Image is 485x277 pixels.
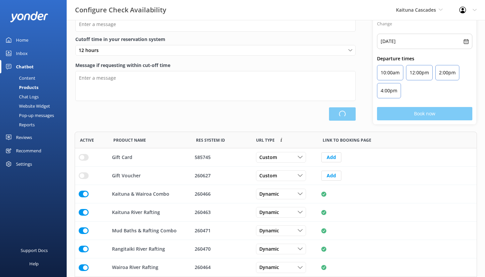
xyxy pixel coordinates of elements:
[4,92,67,101] a: Chat Logs
[112,154,132,161] p: Gift Card
[29,257,39,270] div: Help
[195,227,247,234] div: 260471
[10,11,48,22] img: yonder-white-logo.png
[377,55,472,62] p: Departure times
[80,137,94,143] span: Active
[75,36,356,43] label: Cutoff time in your reservation system
[75,258,477,277] div: row
[4,73,67,83] a: Content
[4,120,35,129] div: Reports
[377,20,472,28] p: Change
[75,203,477,222] div: row
[259,227,283,234] span: Dynamic
[75,5,166,15] h3: Configure Check Availability
[21,244,48,257] div: Support Docs
[259,209,283,216] span: Dynamic
[75,240,477,258] div: row
[323,137,371,143] span: Link to booking page
[195,264,247,271] div: 260464
[259,245,283,253] span: Dynamic
[75,185,477,203] div: row
[75,62,356,69] label: Message if requesting within cut-off time
[4,101,67,111] a: Website Widget
[112,172,141,179] p: Gift Voucher
[259,154,281,161] span: Custom
[112,209,160,216] p: Kaituna River Rafting
[439,69,456,77] p: 2:00pm
[4,111,54,120] div: Pop-up messages
[75,17,356,32] input: Enter a message
[381,69,400,77] p: 10:00am
[16,47,28,60] div: Inbox
[259,190,283,198] span: Dynamic
[75,148,477,277] div: grid
[195,154,247,161] div: 585745
[79,47,103,54] span: 12 hours
[4,83,38,92] div: Products
[16,157,32,171] div: Settings
[16,144,41,157] div: Recommend
[321,152,341,162] button: Add
[4,73,35,83] div: Content
[256,137,275,143] span: Link to booking page
[259,172,281,179] span: Custom
[4,111,67,120] a: Pop-up messages
[112,227,177,234] p: Mud Baths & Rafting Combo
[75,148,477,167] div: row
[195,245,247,253] div: 260470
[112,190,169,198] p: Kaituna & Wairoa Combo
[75,222,477,240] div: row
[113,137,146,143] span: Product Name
[112,245,165,253] p: Rangitaiki River Rafting
[321,171,341,181] button: Add
[75,167,477,185] div: row
[4,83,67,92] a: Products
[196,137,225,143] span: Res System ID
[4,92,39,101] div: Chat Logs
[396,7,436,13] span: Kaituna Cascades
[381,87,397,95] p: 4:00pm
[195,172,247,179] div: 260627
[16,60,34,73] div: Chatbot
[112,264,158,271] p: Wairoa River Rafting
[381,37,396,45] p: [DATE]
[410,69,429,77] p: 12:00pm
[16,131,32,144] div: Reviews
[16,33,28,47] div: Home
[195,190,247,198] div: 260466
[4,101,50,111] div: Website Widget
[259,264,283,271] span: Dynamic
[195,209,247,216] div: 260463
[4,120,67,129] a: Reports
